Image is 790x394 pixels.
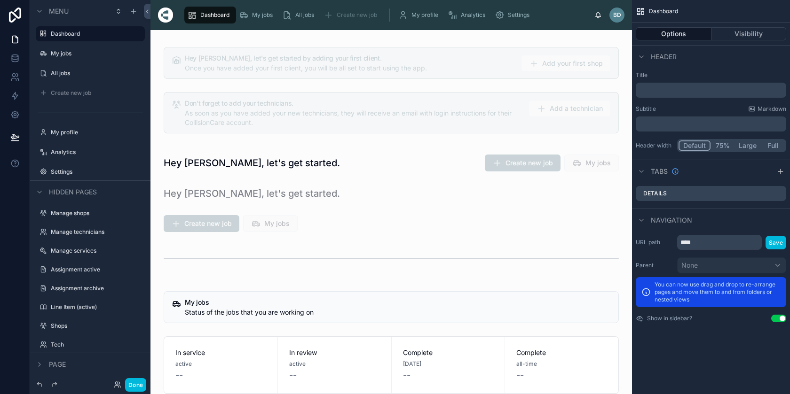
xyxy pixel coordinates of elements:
button: Default [679,140,711,151]
label: Analytics [51,148,139,156]
a: My jobs [236,7,279,23]
label: Manage technicians [51,228,139,236]
label: Show in sidebar? [647,315,692,322]
button: Options [636,27,711,40]
p: You can now use drag and drop to re-arrange pages and move them to and from folders or nested views [655,281,781,303]
span: None [681,261,698,270]
button: Full [761,140,785,151]
label: Assignment archive [51,285,139,292]
img: App logo [158,8,173,23]
label: Assignment active [51,266,139,273]
label: Dashboard [51,30,139,38]
span: All jobs [295,11,314,19]
label: Tech [51,341,139,348]
label: Subtitle [636,105,656,113]
span: Dashboard [649,8,678,15]
div: scrollable content [636,83,786,98]
label: URL path [636,239,673,246]
button: None [677,257,786,273]
label: Manage services [51,247,139,255]
span: Menu [49,7,69,16]
span: My profile [411,11,438,19]
span: Tabs [651,167,668,176]
a: Markdown [748,105,786,113]
label: My profile [51,129,139,136]
label: Header width [636,142,673,149]
span: Navigation [651,216,692,225]
span: Markdown [758,105,786,113]
label: Create new job [51,89,139,97]
button: 75% [711,140,735,151]
label: Shops [51,322,139,330]
div: scrollable content [181,5,594,25]
button: Large [735,140,761,151]
span: My jobs [252,11,273,19]
span: Create new job [337,11,377,19]
a: All jobs [279,7,321,23]
label: Settings [51,168,139,176]
button: Visibility [711,27,787,40]
button: Done [125,378,146,392]
label: Parent [636,262,673,269]
div: scrollable content [636,116,786,131]
a: Analytics [445,7,492,23]
span: Page [49,360,66,369]
label: Manage shops [51,209,139,217]
span: BD [613,11,621,19]
label: My jobs [51,50,139,57]
a: Dashboard [184,7,236,23]
span: Analytics [461,11,485,19]
span: Hidden pages [49,187,97,197]
button: Save [766,236,786,249]
label: All jobs [51,70,139,77]
a: Settings [492,7,536,23]
label: Title [636,71,786,79]
span: Settings [508,11,529,19]
span: Header [651,52,677,62]
label: Line Item (active) [51,303,139,311]
a: My profile [395,7,445,23]
span: Dashboard [200,11,229,19]
label: Details [643,190,667,197]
